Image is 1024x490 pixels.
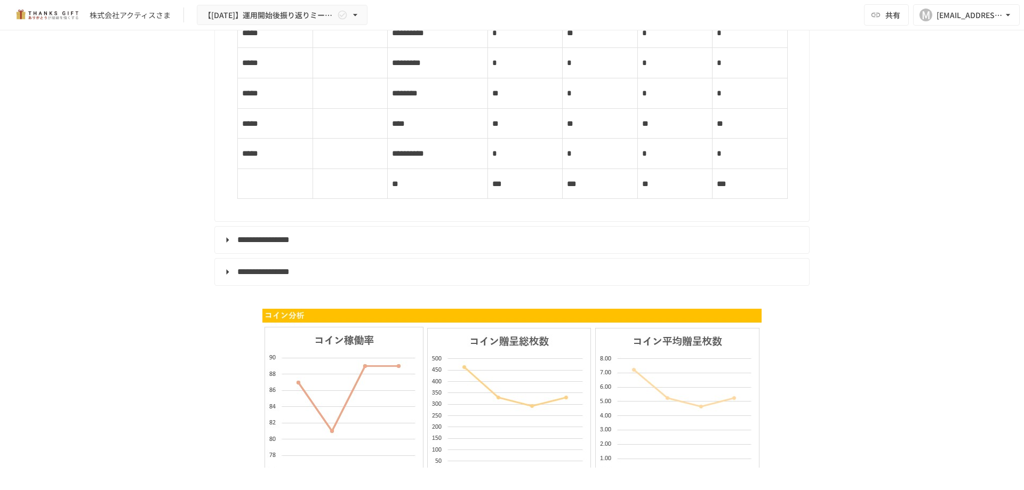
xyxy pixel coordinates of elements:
[204,9,335,22] span: 【[DATE]】運用開始後振り返りミーティング
[885,9,900,21] span: 共有
[197,5,367,26] button: 【[DATE]】運用開始後振り返りミーティング
[913,4,1020,26] button: M[EMAIL_ADDRESS][PERSON_NAME][DOMAIN_NAME]
[13,6,81,23] img: mMP1OxWUAhQbsRWCurg7vIHe5HqDpP7qZo7fRoNLXQh
[937,9,1003,22] div: [EMAIL_ADDRESS][PERSON_NAME][DOMAIN_NAME]
[864,4,909,26] button: 共有
[90,10,171,21] div: 株式会社アクティスさま
[919,9,932,21] div: M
